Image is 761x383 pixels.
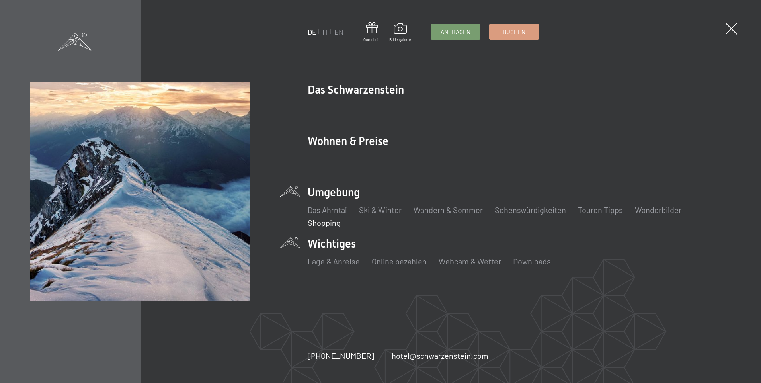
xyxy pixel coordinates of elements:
a: Wanderbilder [635,205,681,215]
a: Sehenswürdigkeiten [495,205,566,215]
a: Webcam & Wetter [439,256,501,266]
a: Ski & Winter [359,205,402,215]
a: Anfragen [431,24,480,39]
a: Das Ahrntal [308,205,347,215]
a: Bildergalerie [389,23,411,42]
a: Touren Tipps [578,205,623,215]
a: hotel@schwarzenstein.com [392,350,488,361]
span: Gutschein [363,37,380,42]
a: EN [334,27,343,36]
a: Shopping [308,218,341,227]
a: Gutschein [363,22,380,42]
a: Buchen [490,24,539,39]
span: Bildergalerie [389,37,411,42]
a: Wandern & Sommer [414,205,483,215]
span: Buchen [503,28,525,36]
a: DE [308,27,316,36]
a: Lage & Anreise [308,256,360,266]
a: Online bezahlen [372,256,427,266]
span: Anfragen [441,28,470,36]
span: [PHONE_NUMBER] [308,351,374,360]
a: [PHONE_NUMBER] [308,350,374,361]
a: IT [322,27,328,36]
a: Downloads [513,256,551,266]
